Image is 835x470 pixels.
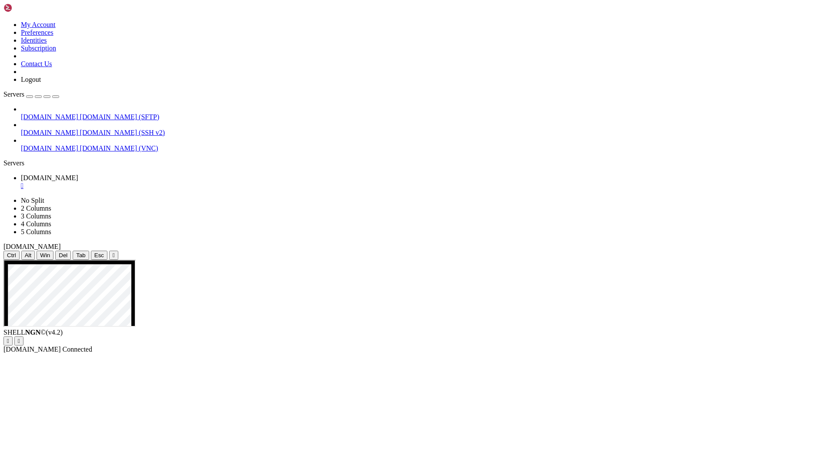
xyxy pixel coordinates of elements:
span: Ctrl [7,252,16,258]
span: Tab [76,252,86,258]
div:  [18,338,20,344]
a: 4 Columns [21,220,51,228]
a: Identities [21,37,47,44]
a: Subscription [21,44,56,52]
a: 3 Columns [21,212,51,220]
span: [DOMAIN_NAME] [3,243,61,250]
button: Win [37,251,53,260]
img: Shellngn [3,3,53,12]
a: My Account [21,21,56,28]
span: [DOMAIN_NAME] [21,113,78,121]
span: Servers [3,91,24,98]
div:  [7,338,9,344]
a: h.ycloud.info [21,174,832,190]
span: Alt [25,252,32,258]
span: Connected [63,346,92,353]
li: [DOMAIN_NAME] [DOMAIN_NAME] (VNC) [21,137,832,152]
a: Preferences [21,29,53,36]
span: Esc [94,252,104,258]
li: [DOMAIN_NAME] [DOMAIN_NAME] (SFTP) [21,105,832,121]
span: [DOMAIN_NAME] (VNC) [80,144,158,152]
a: No Split [21,197,44,204]
a: Servers [3,91,59,98]
button: Ctrl [3,251,20,260]
a: [DOMAIN_NAME] [DOMAIN_NAME] (VNC) [21,144,832,152]
button:  [3,336,13,346]
a: Contact Us [21,60,52,67]
span: SHELL © [3,329,63,336]
span: Win [40,252,50,258]
span: 4.2.0 [46,329,63,336]
button: Alt [21,251,35,260]
button: Tab [73,251,89,260]
span: [DOMAIN_NAME] [21,129,78,136]
b: NGN [25,329,41,336]
a: [DOMAIN_NAME] [DOMAIN_NAME] (SFTP) [21,113,832,121]
button: Del [55,251,71,260]
li: [DOMAIN_NAME] [DOMAIN_NAME] (SSH v2) [21,121,832,137]
a: 5 Columns [21,228,51,235]
span: [DOMAIN_NAME] (SSH v2) [80,129,165,136]
span: [DOMAIN_NAME] [21,144,78,152]
a:  [21,182,832,190]
div: Servers [3,159,832,167]
a: 2 Columns [21,205,51,212]
span: Del [59,252,67,258]
span: [DOMAIN_NAME] (SFTP) [80,113,160,121]
a: [DOMAIN_NAME] [DOMAIN_NAME] (SSH v2) [21,129,832,137]
div:  [113,252,115,258]
button:  [109,251,118,260]
span: [DOMAIN_NAME] [3,346,61,353]
a: Logout [21,76,41,83]
button:  [14,336,23,346]
span: [DOMAIN_NAME] [21,174,78,181]
button: Esc [91,251,107,260]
